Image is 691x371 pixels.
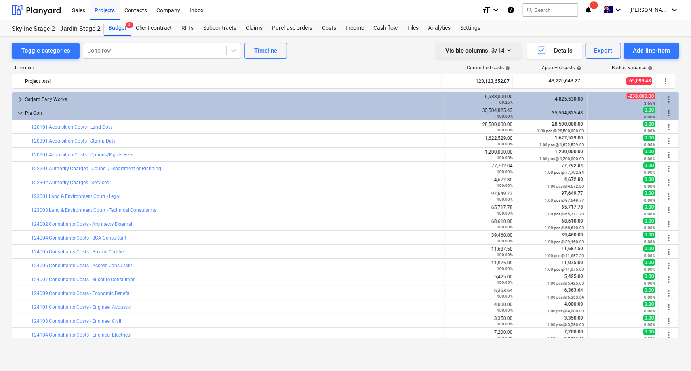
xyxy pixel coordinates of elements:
small: 100.00% [497,280,513,285]
span: 0.00 [643,190,655,196]
span: 0.00 [643,245,655,252]
small: 1.00 pcs @ 1,622,529.00 [539,143,584,147]
span: 0.00 [643,121,655,127]
span: More actions [664,205,674,215]
span: search [526,7,533,13]
div: 5,425.00 [448,274,513,285]
div: 28,500,000.00 [448,122,513,133]
i: keyboard_arrow_down [491,5,501,15]
small: 100.00% [497,239,513,243]
span: 0.00 [643,176,655,183]
small: 0.00% [644,267,655,272]
a: Client contract [131,20,177,36]
span: More actions [664,289,674,298]
small: 0.00% [644,184,655,188]
div: Timeline [254,46,277,56]
small: 1.00 pcs @ 6,363.64 [547,295,584,299]
span: More actions [664,303,674,312]
span: keyboard_arrow_down [15,108,25,118]
small: 0.00% [644,170,655,175]
small: 99.26% [499,100,513,105]
span: 0.00 [643,107,655,113]
span: 0.00 [643,204,655,210]
small: 1.00 pcs @ 4,000.00 [547,309,584,313]
div: 7,200.00 [448,329,513,341]
a: 123003 Land & Environment Court - Technical Consultants [31,207,156,213]
span: 65,717.78 [561,204,584,210]
small: 100.00% [497,128,513,132]
small: 1.00 pcs @ 39,460.00 [545,240,584,244]
small: 100.00% [497,183,513,188]
a: 124103 Consultants Costs - Engineer Civil [31,318,121,324]
span: [PERSON_NAME] [629,7,669,13]
span: 11,075.00 [561,260,584,265]
span: 4,000.00 [563,301,584,307]
small: -3.66% [643,101,655,105]
a: 122201 Authority Charges - Council/Department of Planning [31,166,161,171]
a: 120101 Acquisition Costs - Land Cost [31,124,112,130]
i: keyboard_arrow_down [670,5,679,15]
span: 0.00 [643,287,655,293]
span: 0.00 [643,148,655,155]
a: 124004 Consultants Costs - BCA Consultant [31,235,126,241]
small: 100.00% [497,142,513,146]
div: Subcontracts [198,20,241,36]
small: 1.00 pcs @ 11,687.50 [545,253,584,258]
span: More actions [664,178,674,187]
a: 124002 Consultants Costs - Architects External [31,221,132,227]
span: 4,825,530.00 [554,96,584,102]
span: 68,610.00 [561,218,584,224]
span: 0.00 [643,301,655,307]
button: Export [586,43,621,59]
div: Sarjaro Early Works [25,93,442,106]
span: More actions [661,76,670,86]
a: Cash flow [369,20,403,36]
a: Budget3 [104,20,131,36]
span: 0.00 [643,135,655,141]
span: help [575,66,581,70]
div: Line-item [12,65,442,70]
small: 0.00% [644,156,655,161]
span: 1 [590,1,598,9]
small: 100.00% [497,211,513,215]
div: Budget variance [612,65,653,70]
small: 0.00% [644,143,655,147]
span: More actions [664,95,674,104]
div: 6,363.64 [448,288,513,299]
div: 1,622,529.00 [448,135,513,146]
span: More actions [664,233,674,243]
div: 11,687.50 [448,246,513,257]
button: Toggle categories [12,43,80,59]
small: 0.00% [644,281,655,285]
span: More actions [664,108,674,118]
span: More actions [664,164,674,173]
div: 6,688,000.00 [448,94,513,105]
button: Add line-item [624,43,679,59]
small: 0.00% [644,115,655,119]
span: 43,220,643.27 [548,78,581,84]
i: format_size [482,5,491,15]
span: More actions [664,192,674,201]
small: 100.00% [497,294,513,299]
iframe: Chat Widget [651,333,691,371]
div: Settings [455,20,485,36]
span: 1,200,000.00 [554,149,584,154]
span: help [646,66,653,70]
span: More actions [664,122,674,132]
small: 1.00 pcs @ 28,500,000.00 [537,129,584,133]
span: -238,000.00 [627,93,655,99]
small: 0.00% [644,129,655,133]
small: 0.00% [644,253,655,258]
span: 3 [126,22,133,28]
div: Project total [25,75,438,88]
div: Pre Con [25,107,442,120]
span: 0.00 [643,329,655,335]
a: Analytics [423,20,455,36]
div: Toggle categories [21,46,70,56]
a: 120301 Acquisition Costs - Stamp Duty [31,138,116,144]
div: 123,123,652.87 [445,75,510,88]
small: 0.00% [644,337,655,341]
